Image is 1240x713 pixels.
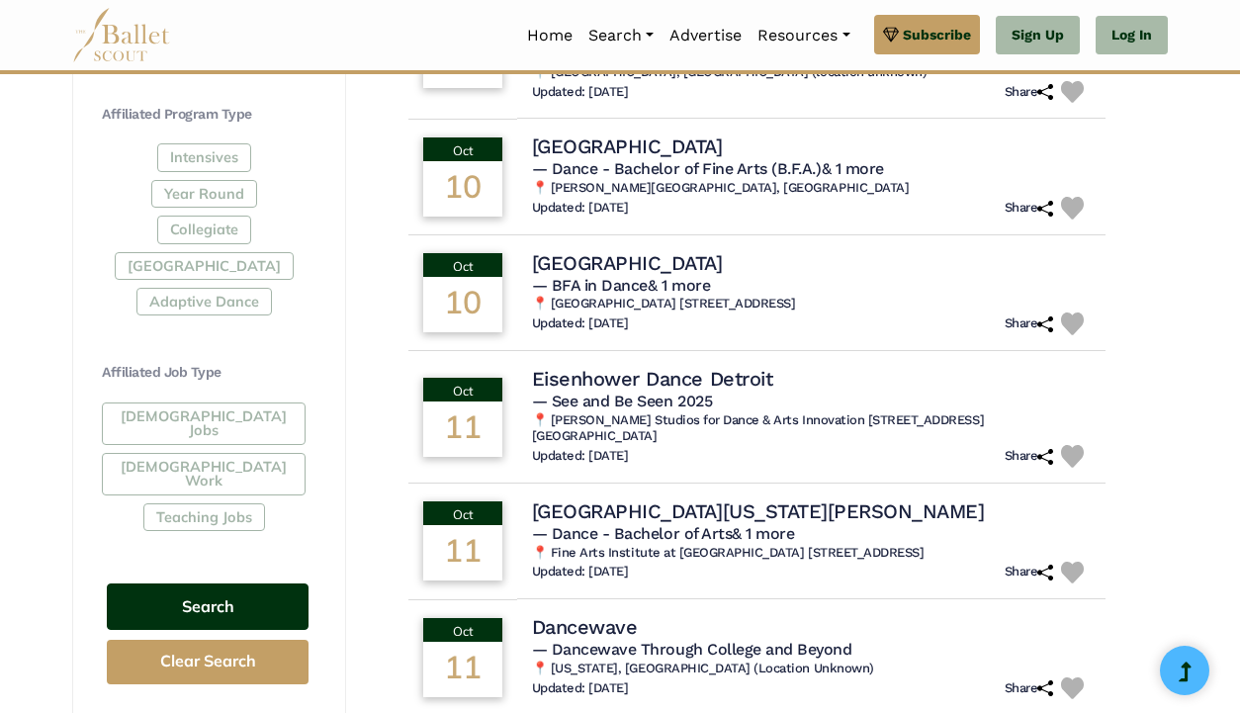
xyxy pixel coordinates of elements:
div: Oct [423,137,502,161]
span: — Dance - Bachelor of Fine Arts (B.F.A.) [532,159,884,178]
div: 11 [423,401,502,457]
img: gem.svg [883,24,899,45]
h6: Updated: [DATE] [532,564,629,580]
a: & 1 more [822,159,884,178]
h6: 📍 [GEOGRAPHIC_DATA] [STREET_ADDRESS] [532,296,1092,312]
h6: Updated: [DATE] [532,448,629,465]
div: 11 [423,525,502,580]
div: 10 [423,277,502,332]
h4: Affiliated Program Type [102,105,313,125]
h6: Share [1005,680,1054,697]
span: — See and Be Seen 2025 [532,392,712,410]
a: & 1 more [732,524,794,543]
span: Subscribe [903,24,971,45]
button: Search [107,583,309,630]
div: 11 [423,642,502,697]
h6: Share [1005,315,1054,332]
h6: Share [1005,564,1054,580]
a: & 1 more [648,276,710,295]
a: Resources [750,15,857,56]
div: Oct [423,253,502,277]
div: Oct [423,378,502,401]
button: Clear Search [107,640,309,684]
h6: 📍 [US_STATE], [GEOGRAPHIC_DATA] (Location Unknown) [532,661,1092,677]
a: Search [580,15,662,56]
div: Oct [423,618,502,642]
h6: Updated: [DATE] [532,315,629,332]
span: — BFA in Dance [532,276,710,295]
h6: Updated: [DATE] [532,200,629,217]
h4: Dancewave [532,614,638,640]
h6: Updated: [DATE] [532,84,629,101]
h6: Share [1005,84,1054,101]
h6: 📍 [PERSON_NAME] Studios for Dance & Arts Innovation [STREET_ADDRESS] [GEOGRAPHIC_DATA] [532,412,1092,446]
a: Advertise [662,15,750,56]
h4: Eisenhower Dance Detroit [532,366,772,392]
div: Oct [423,501,502,525]
h4: [GEOGRAPHIC_DATA][US_STATE][PERSON_NAME] [532,498,985,524]
h6: Share [1005,200,1054,217]
h4: Affiliated Job Type [102,363,313,383]
h6: 📍 Fine Arts Institute at [GEOGRAPHIC_DATA] [STREET_ADDRESS] [532,545,1092,562]
a: Log In [1096,16,1168,55]
a: Subscribe [874,15,980,54]
h4: [GEOGRAPHIC_DATA] [532,250,723,276]
a: Home [519,15,580,56]
h6: Share [1005,448,1054,465]
span: — Dance - Bachelor of Arts [532,524,795,543]
div: 10 [423,161,502,217]
h6: 📍 [PERSON_NAME][GEOGRAPHIC_DATA], [GEOGRAPHIC_DATA] [532,180,1092,197]
span: — Dancewave Through College and Beyond [532,640,852,659]
a: Sign Up [996,16,1080,55]
h4: [GEOGRAPHIC_DATA] [532,134,723,159]
h6: Updated: [DATE] [532,680,629,697]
